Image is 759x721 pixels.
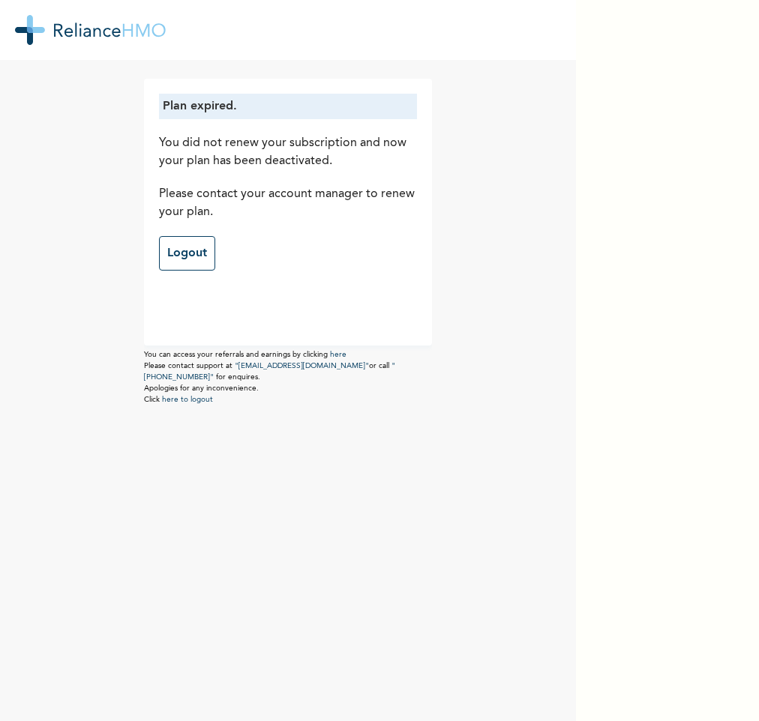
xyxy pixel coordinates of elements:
[159,134,417,170] p: You did not renew your subscription and now your plan has been deactivated.
[159,185,417,221] p: Please contact your account manager to renew your plan.
[162,396,213,403] a: here to logout
[159,236,215,271] a: Logout
[144,360,432,394] p: Please contact support at or call for enquires. Apologies for any inconvenience.
[15,15,166,45] img: RelianceHMO
[144,349,432,360] p: You can access your referrals and earnings by clicking
[330,351,346,358] a: here
[144,394,432,405] p: Click
[235,362,369,369] a: "[EMAIL_ADDRESS][DOMAIN_NAME]"
[163,97,413,115] p: Plan expired.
